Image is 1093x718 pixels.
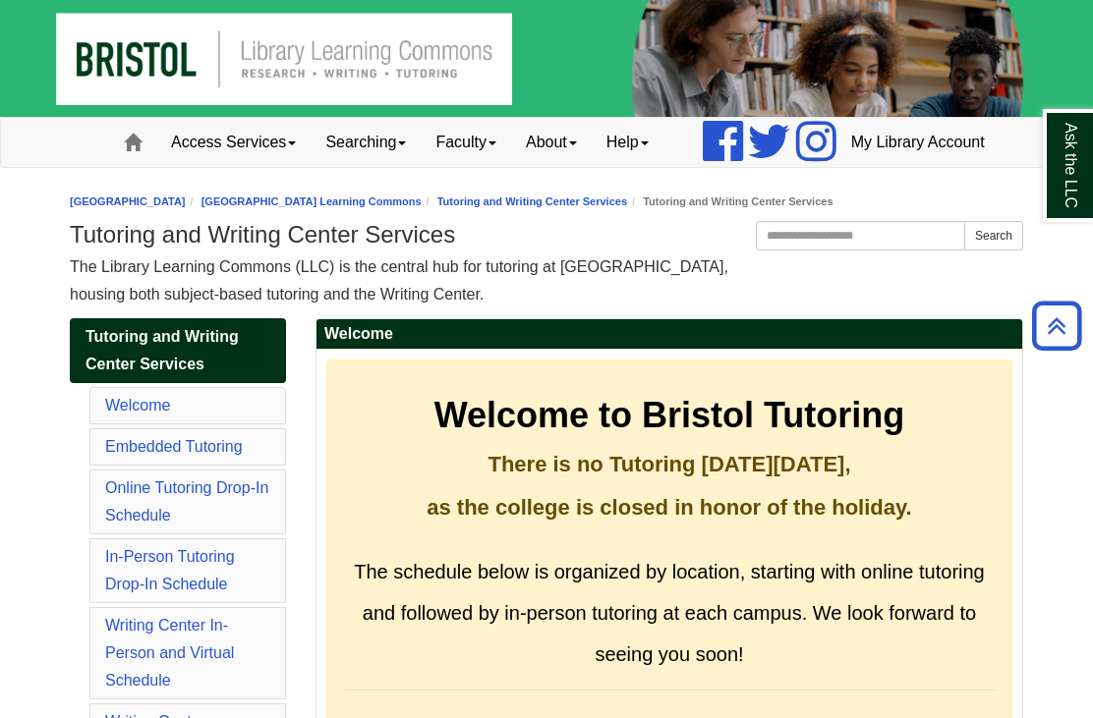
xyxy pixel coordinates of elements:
a: Tutoring and Writing Center Services [70,318,286,383]
strong: Welcome to Bristol Tutoring [434,395,905,435]
a: Tutoring and Writing Center Services [437,195,627,207]
span: The schedule below is organized by location, starting with online tutoring and followed by in-per... [354,561,984,665]
a: Faculty [421,118,511,167]
a: Embedded Tutoring [105,438,243,455]
a: Welcome [105,397,170,414]
a: Searching [311,118,421,167]
button: Search [964,221,1023,250]
a: Online Tutoring Drop-In Schedule [105,479,268,524]
a: Writing Center In-Person and Virtual Schedule [105,617,234,689]
span: The Library Learning Commons (LLC) is the central hub for tutoring at [GEOGRAPHIC_DATA], housing ... [70,258,728,303]
a: Access Services [156,118,311,167]
a: Back to Top [1025,312,1088,339]
a: Help [592,118,663,167]
h2: Welcome [316,319,1022,350]
a: [GEOGRAPHIC_DATA] Learning Commons [201,195,422,207]
h1: Tutoring and Writing Center Services [70,221,1023,249]
a: [GEOGRAPHIC_DATA] [70,195,186,207]
strong: There is no Tutoring [DATE][DATE], [488,452,850,476]
li: Tutoring and Writing Center Services [627,193,833,211]
a: About [511,118,592,167]
strong: as the college is closed in honor of the holiday. [427,495,911,520]
span: Tutoring and Writing Center Services [86,328,239,372]
nav: breadcrumb [70,193,1023,211]
a: In-Person Tutoring Drop-In Schedule [105,548,235,592]
a: My Library Account [836,118,1000,167]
